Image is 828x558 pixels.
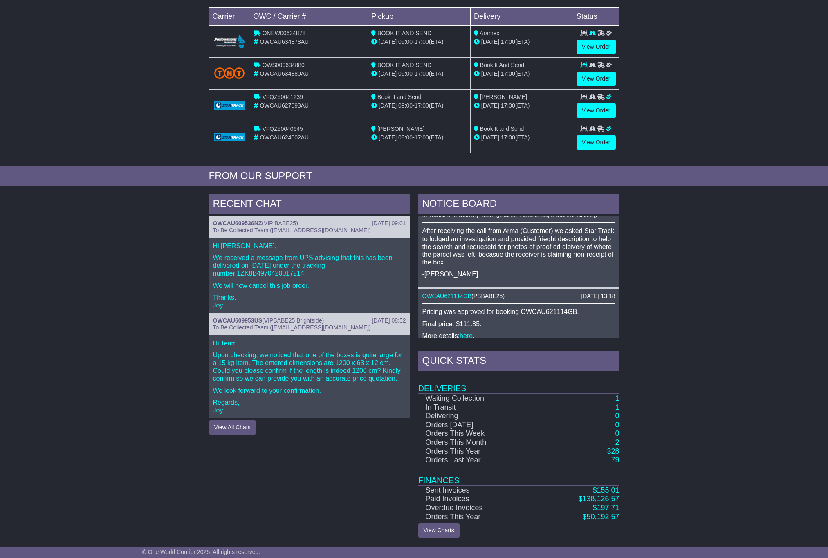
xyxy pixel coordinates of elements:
a: 1 [615,394,619,402]
p: We will now cancel this job order. [213,282,406,289]
p: Thanks, Joy [213,294,406,309]
span: [DATE] [379,134,397,141]
a: View Order [577,135,616,150]
td: Overdue Invoices [418,504,536,513]
span: 17:00 [415,134,429,141]
span: 09:00 [398,70,413,77]
span: 09:00 [398,38,413,45]
p: Regards, Joy [213,399,406,414]
td: Orders Last Year [418,456,536,465]
div: - (ETA) [371,133,467,142]
span: OWCAU624002AU [260,134,309,141]
p: Hi [PERSON_NAME], [213,242,406,250]
span: 50,192.57 [586,513,619,521]
p: Upon checking, we noticed that one of the boxes is quite large for a 15 kg item. The entered dime... [213,351,406,383]
td: Pickup [368,7,471,25]
td: Paid Invoices [418,495,536,504]
img: GetCarrierServiceLogo [214,133,245,141]
div: (ETA) [474,101,570,110]
div: ( ) [213,220,406,227]
div: FROM OUR SUPPORT [209,170,619,182]
span: 17:00 [415,38,429,45]
span: 17:00 [501,134,515,141]
a: 328 [607,447,619,455]
div: - (ETA) [371,101,467,110]
span: OWCAU634880AU [260,70,309,77]
div: [DATE] 09:01 [372,220,406,227]
span: To Be Collected Team ([EMAIL_ADDRESS][DOMAIN_NAME]) [213,227,371,233]
p: More details: . [422,332,615,340]
a: $155.01 [592,486,619,494]
span: 197.71 [597,504,619,512]
span: Book It and Send [480,125,524,132]
td: Status [573,7,619,25]
span: PSBABE25 [473,293,503,299]
a: here [460,332,473,339]
td: Orders This Year [418,513,536,522]
span: ONEW00634878 [262,30,305,36]
a: OWCAU609536NZ [213,220,262,226]
span: In Transit and Delivery Team ([EMAIL_ADDRESS][DOMAIN_NAME]) [422,212,597,218]
a: $50,192.57 [582,513,619,521]
p: Pricing was approved for booking OWCAU621114GB. [422,308,615,316]
div: RECENT CHAT [209,194,410,216]
a: 0 [615,421,619,429]
span: OWS000634880 [262,62,305,68]
p: -[PERSON_NAME] [422,270,615,278]
div: (ETA) [474,38,570,46]
div: [DATE] 08:52 [372,317,406,324]
span: VFQZ50041239 [262,94,303,100]
a: 79 [611,456,619,464]
img: Followmont_Transport.png [214,35,245,48]
div: (ETA) [474,69,570,78]
span: OWCAU634878AU [260,38,309,45]
p: We look forward to your confirmation. [213,387,406,394]
td: Carrier [209,7,250,25]
a: $197.71 [592,504,619,512]
td: In Transit [418,403,536,412]
p: Hi Team, [213,339,406,347]
a: 2 [615,438,619,446]
a: $138,126.57 [578,495,619,503]
td: Orders [DATE] [418,421,536,430]
a: View Order [577,103,616,118]
td: OWC / Carrier # [250,7,368,25]
img: TNT_Domestic.png [214,67,245,78]
td: Sent Invoices [418,486,536,495]
p: We received a message from UPS advising that this has been delivered on [DATE] under the tracking... [213,254,406,278]
span: OWCAU627093AU [260,102,309,109]
div: ( ) [422,293,615,300]
span: BOOK IT AND SEND [377,62,431,68]
span: 17:00 [415,70,429,77]
td: Orders This Month [418,438,536,447]
span: © One World Courier 2025. All rights reserved. [142,549,260,555]
span: VIP BABE25 [264,220,296,226]
button: View All Chats [209,420,256,435]
span: [DATE] [481,102,499,109]
span: 17:00 [501,38,515,45]
img: GetCarrierServiceLogo [214,101,245,110]
span: To Be Collected Team ([EMAIL_ADDRESS][DOMAIN_NAME]) [213,324,371,331]
a: View Order [577,72,616,86]
span: VIPBABE25 Brightside [264,317,322,324]
span: 09:00 [398,102,413,109]
a: OWCAU621114GB [422,293,472,299]
span: [DATE] [481,70,499,77]
span: [DATE] [379,102,397,109]
a: 1 [615,403,619,411]
span: 138,126.57 [582,495,619,503]
td: Delivery [470,7,573,25]
a: View Order [577,40,616,54]
span: VFQZ50040645 [262,125,303,132]
td: Delivering [418,412,536,421]
a: 0 [615,429,619,437]
span: [DATE] [481,38,499,45]
div: - (ETA) [371,38,467,46]
span: 08:00 [398,134,413,141]
td: Deliveries [418,373,619,394]
span: [DATE] [379,38,397,45]
span: 155.01 [597,486,619,494]
div: (ETA) [474,133,570,142]
a: OWCAU609953US [213,317,263,324]
p: After receiving the call from Arma (Customer) we asked Star Track to lodged an investigation and ... [422,227,615,266]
